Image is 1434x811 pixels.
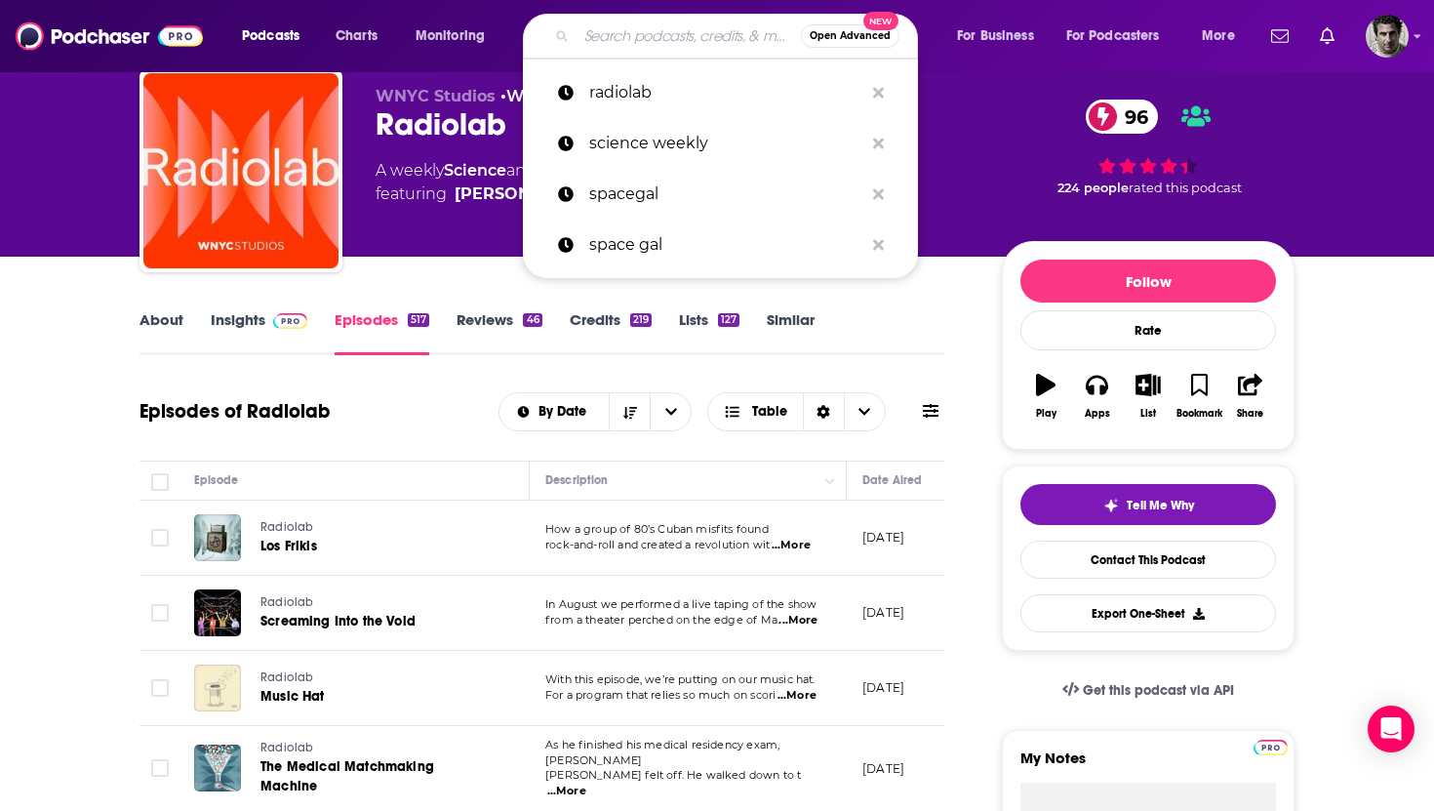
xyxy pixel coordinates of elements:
[778,613,817,629] span: ...More
[260,687,493,707] a: Music Hat
[139,310,183,355] a: About
[376,159,779,206] div: A weekly podcast
[1054,20,1188,52] button: open menu
[1188,20,1259,52] button: open menu
[545,613,777,627] span: from a theater perched on the edge of Ma
[862,604,904,621] p: [DATE]
[260,520,313,534] span: Radiolab
[523,118,918,169] a: science weekly
[801,24,899,48] button: Open AdvancedNew
[810,31,891,41] span: Open Advanced
[862,760,904,777] p: [DATE]
[718,313,739,327] div: 127
[1263,20,1296,53] a: Show notifications dropdown
[139,399,330,424] h1: Episodes of Radiolab
[589,67,863,118] p: radiolab
[1020,484,1276,525] button: tell me why sparkleTell Me Why
[151,679,169,697] span: Toggle select row
[1202,22,1235,50] span: More
[1086,100,1158,134] a: 96
[506,87,623,105] a: WNYC Studios
[1366,15,1409,58] button: Show profile menu
[589,118,863,169] p: science weekly
[541,14,936,59] div: Search podcasts, credits, & more...
[863,12,898,30] span: New
[777,688,817,704] span: ...More
[545,672,816,686] span: With this episode, we’re putting on our music hat.
[498,392,693,431] h2: Choose List sort
[1174,361,1224,431] button: Bookmark
[1103,498,1119,513] img: tell me why sparkle
[862,529,904,546] p: [DATE]
[1366,15,1409,58] img: User Profile
[16,18,203,55] img: Podchaser - Follow, Share and Rate Podcasts
[260,594,493,612] a: Radiolab
[1312,20,1342,53] a: Show notifications dropdown
[1002,87,1295,208] div: 96 224 peoplerated this podcast
[260,613,416,629] span: Screaming Into the Void
[500,87,623,105] span: •
[335,310,429,355] a: Episodes517
[260,740,495,757] a: Radiolab
[1066,22,1160,50] span: For Podcasters
[1036,408,1056,420] div: Play
[1140,408,1156,420] div: List
[151,529,169,547] span: Toggle select row
[523,169,918,220] a: spacegal
[1225,361,1276,431] button: Share
[260,538,317,554] span: Los Frikis
[650,393,691,430] button: open menu
[577,20,801,52] input: Search podcasts, credits, & more...
[818,469,842,493] button: Column Actions
[455,182,594,206] a: Latif Nasser
[444,161,506,180] a: Science
[260,670,313,684] span: Radiolab
[228,20,325,52] button: open menu
[862,679,904,696] p: [DATE]
[1020,541,1276,579] a: Contact This Podcast
[1366,15,1409,58] span: Logged in as GaryR
[1105,100,1158,134] span: 96
[194,468,238,492] div: Episode
[1127,498,1194,513] span: Tell Me Why
[211,310,307,355] a: InsightsPodchaser Pro
[862,468,922,492] div: Date Aired
[1368,706,1414,752] div: Open Intercom Messenger
[499,405,610,419] button: open menu
[772,538,811,553] span: ...More
[1085,408,1110,420] div: Apps
[957,22,1034,50] span: For Business
[506,161,537,180] span: and
[1020,260,1276,303] button: Follow
[143,73,339,268] a: Radiolab
[402,20,510,52] button: open menu
[151,604,169,622] span: Toggle select row
[707,392,886,431] button: Choose View
[1020,594,1276,632] button: Export One-Sheet
[260,519,493,537] a: Radiolab
[242,22,299,50] span: Podcasts
[545,597,817,611] span: In August we performed a live taping of the show
[767,310,815,355] a: Similar
[376,87,496,105] span: WNYC Studios
[260,537,493,556] a: Los Frikis
[1020,310,1276,350] div: Rate
[1071,361,1122,431] button: Apps
[1020,361,1071,431] button: Play
[151,759,169,777] span: Toggle select row
[609,393,650,430] button: Sort Direction
[545,522,769,536] span: How a group of 80’s Cuban misfits found
[538,405,593,419] span: By Date
[547,784,586,799] span: ...More
[260,758,434,794] span: The Medical Matchmaking Machine
[545,538,770,551] span: rock-and-roll and created a revolution wit
[1057,181,1129,195] span: 224 people
[1083,682,1234,699] span: Get this podcast via API
[457,310,541,355] a: Reviews46
[416,22,485,50] span: Monitoring
[408,313,429,327] div: 517
[545,738,779,767] span: As he finished his medical residency exam, [PERSON_NAME]
[260,757,495,796] a: The Medical Matchmaking Machine
[1176,408,1222,420] div: Bookmark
